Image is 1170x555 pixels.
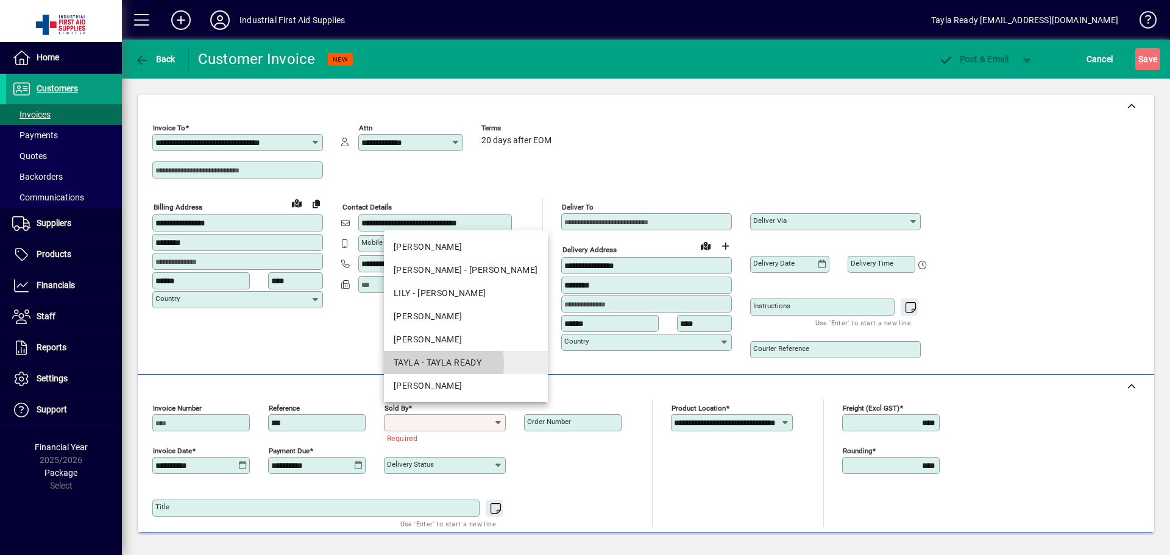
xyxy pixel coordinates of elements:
[37,249,71,259] span: Products
[37,218,71,228] span: Suppliers
[938,54,1009,64] span: ost & Email
[12,110,51,119] span: Invoices
[1138,49,1157,69] span: ave
[384,328,548,351] mat-option: ROSS - ROSS SEXTONE
[753,344,809,353] mat-label: Courier Reference
[135,54,175,64] span: Back
[843,447,872,455] mat-label: Rounding
[361,238,383,247] mat-label: Mobile
[562,203,594,211] mat-label: Deliver To
[385,404,408,412] mat-label: Sold by
[394,333,538,346] div: [PERSON_NAME]
[394,287,538,300] div: LILY - [PERSON_NAME]
[753,302,790,310] mat-label: Instructions
[6,187,122,208] a: Communications
[815,316,911,330] mat-hint: Use 'Enter' to start a new line
[1087,49,1113,69] span: Cancel
[384,258,548,281] mat-option: FIONA - FIONA MCEWEN
[269,404,300,412] mat-label: Reference
[6,239,122,270] a: Products
[155,503,169,511] mat-label: Title
[37,373,68,383] span: Settings
[307,194,326,213] button: Copy to Delivery address
[37,311,55,321] span: Staff
[155,294,180,303] mat-label: Country
[384,281,548,305] mat-option: LILY - LILY SEXTONE
[44,468,77,478] span: Package
[132,48,179,70] button: Back
[672,404,726,412] mat-label: Product location
[753,216,787,225] mat-label: Deliver via
[6,364,122,394] a: Settings
[481,124,555,132] span: Terms
[12,151,47,161] span: Quotes
[753,259,795,267] mat-label: Delivery date
[932,48,1015,70] button: Post & Email
[394,264,538,277] div: [PERSON_NAME] - [PERSON_NAME]
[851,259,893,267] mat-label: Delivery time
[6,333,122,363] a: Reports
[37,83,78,93] span: Customers
[239,10,345,30] div: Industrial First Aid Supplies
[384,351,548,374] mat-option: TAYLA - TAYLA READY
[200,9,239,31] button: Profile
[394,356,538,369] div: TAYLA - TAYLA READY
[384,235,548,258] mat-option: BECKY - BECKY TUNG
[6,104,122,125] a: Invoices
[198,49,316,69] div: Customer Invoice
[1083,48,1116,70] button: Cancel
[1135,48,1160,70] button: Save
[287,193,307,213] a: View on map
[153,404,202,412] mat-label: Invoice number
[37,405,67,414] span: Support
[6,166,122,187] a: Backorders
[6,125,122,146] a: Payments
[6,270,122,301] a: Financials
[696,236,715,255] a: View on map
[269,447,310,455] mat-label: Payment due
[527,417,571,426] mat-label: Order number
[6,395,122,425] a: Support
[394,310,538,323] div: [PERSON_NAME]
[6,302,122,332] a: Staff
[564,337,589,345] mat-label: Country
[37,280,75,290] span: Financials
[153,447,192,455] mat-label: Invoice date
[6,43,122,73] a: Home
[843,404,899,412] mat-label: Freight (excl GST)
[12,193,84,202] span: Communications
[394,380,538,392] div: [PERSON_NAME]
[161,9,200,31] button: Add
[387,460,434,468] mat-label: Delivery status
[481,136,551,146] span: 20 days after EOM
[37,52,59,62] span: Home
[960,54,965,64] span: P
[333,55,348,63] span: NEW
[384,305,548,328] mat-option: ROB - ROBERT KAUIE
[384,374,548,397] mat-option: TRUDY - TRUDY DARCY
[387,431,496,444] mat-error: Required
[12,130,58,140] span: Payments
[6,146,122,166] a: Quotes
[6,208,122,239] a: Suppliers
[122,48,189,70] app-page-header-button: Back
[12,172,63,182] span: Backorders
[931,10,1118,30] div: Tayla Ready [EMAIL_ADDRESS][DOMAIN_NAME]
[394,241,538,253] div: [PERSON_NAME]
[359,124,372,132] mat-label: Attn
[37,342,66,352] span: Reports
[715,236,735,256] button: Choose address
[400,517,496,531] mat-hint: Use 'Enter' to start a new line
[1130,2,1155,42] a: Knowledge Base
[153,124,185,132] mat-label: Invoice To
[1138,54,1143,64] span: S
[35,442,88,452] span: Financial Year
